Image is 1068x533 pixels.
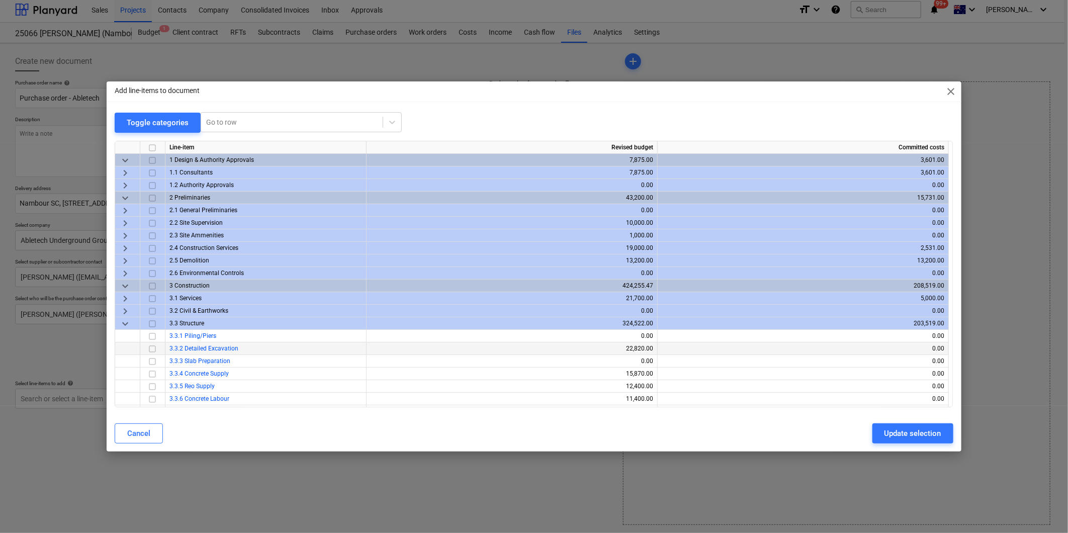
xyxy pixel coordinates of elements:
span: keyboard_arrow_down [119,318,131,330]
div: 203,519.00 [662,317,944,330]
div: 3,800.00 [371,405,653,418]
span: 3 Construction [169,282,210,289]
div: 0.00 [662,380,944,393]
span: 3.1 Services [169,295,202,302]
div: 0.00 [371,330,653,342]
span: keyboard_arrow_right [119,180,131,192]
a: 3.3.1 Piling/Piers [169,332,216,339]
iframe: Chat Widget [1018,485,1068,533]
span: 3.2 Civil & Earthworks [169,307,228,314]
a: 3.3.2 Detailed Excavation [169,345,238,352]
span: 2.2 Site Supervision [169,219,223,226]
span: 2.3 Site Ammenities [169,232,224,239]
a: 3.3.4 Concrete Supply [169,370,229,377]
div: 7,875.00 [371,166,653,179]
button: Toggle categories [115,113,201,133]
div: 208,519.00 [662,280,944,292]
span: keyboard_arrow_right [119,305,131,317]
span: keyboard_arrow_right [119,255,131,267]
div: 0.00 [662,342,944,355]
div: 0.00 [371,179,653,192]
span: 1.1 Consultants [169,169,213,176]
span: 2.6 Environmental Controls [169,270,244,277]
div: 15,731.00 [662,192,944,204]
div: 0.00 [662,217,944,229]
div: 10,000.00 [371,217,653,229]
div: 324,522.00 [371,317,653,330]
span: keyboard_arrow_right [119,293,131,305]
span: close [945,85,957,98]
div: 11,400.00 [371,393,653,405]
div: 3,601.00 [662,166,944,179]
div: 13,200.00 [662,254,944,267]
div: 7,875.00 [371,154,653,166]
span: 2 Preliminaries [169,194,210,201]
div: Cancel [127,427,150,440]
span: keyboard_arrow_down [119,280,131,292]
div: 22,820.00 [371,342,653,355]
button: Cancel [115,423,163,443]
div: 3,601.00 [662,154,944,166]
span: 2.5 Demolition [169,257,209,264]
a: 3.3.3 Slab Preparation [169,358,230,365]
span: keyboard_arrow_right [119,268,131,280]
div: 15,870.00 [371,368,653,380]
span: 3.3 Structure [169,320,204,327]
div: Toggle categories [127,116,189,129]
div: 0.00 [371,204,653,217]
div: Line-item [165,141,367,154]
span: 2.4 Construction Services [169,244,238,251]
div: 0.00 [371,355,653,368]
div: 0.00 [662,405,944,418]
span: keyboard_arrow_right [119,230,131,242]
div: 5,000.00 [662,292,944,305]
div: 2,531.00 [662,242,944,254]
div: 13,200.00 [371,254,653,267]
span: 1.2 Authority Approvals [169,182,234,189]
p: Add line-items to document [115,85,200,96]
div: 43,200.00 [371,192,653,204]
div: 0.00 [662,355,944,368]
div: 0.00 [662,330,944,342]
div: 0.00 [371,305,653,317]
div: 0.00 [662,393,944,405]
div: 0.00 [662,305,944,317]
span: keyboard_arrow_down [119,154,131,166]
a: 3.3.6 Concrete Labour [169,395,229,402]
div: Revised budget [367,141,658,154]
span: keyboard_arrow_right [119,242,131,254]
div: 19,000.00 [371,242,653,254]
div: Update selection [884,427,941,440]
span: keyboard_arrow_right [119,205,131,217]
div: 0.00 [371,267,653,280]
div: 0.00 [662,229,944,242]
span: keyboard_arrow_right [119,167,131,179]
button: Update selection [872,423,953,443]
span: 2.1 General Preliminaries [169,207,237,214]
div: 21,700.00 [371,292,653,305]
div: 1,000.00 [371,229,653,242]
div: 0.00 [662,368,944,380]
div: 424,255.47 [371,280,653,292]
a: 3.3.5 Reo Supply [169,383,215,390]
div: 0.00 [662,204,944,217]
div: 12,400.00 [371,380,653,393]
div: Committed costs [658,141,949,154]
span: keyboard_arrow_right [119,217,131,229]
span: 1 Design & Authority Approvals [169,156,254,163]
span: keyboard_arrow_down [119,192,131,204]
div: 0.00 [662,267,944,280]
div: 0.00 [662,179,944,192]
